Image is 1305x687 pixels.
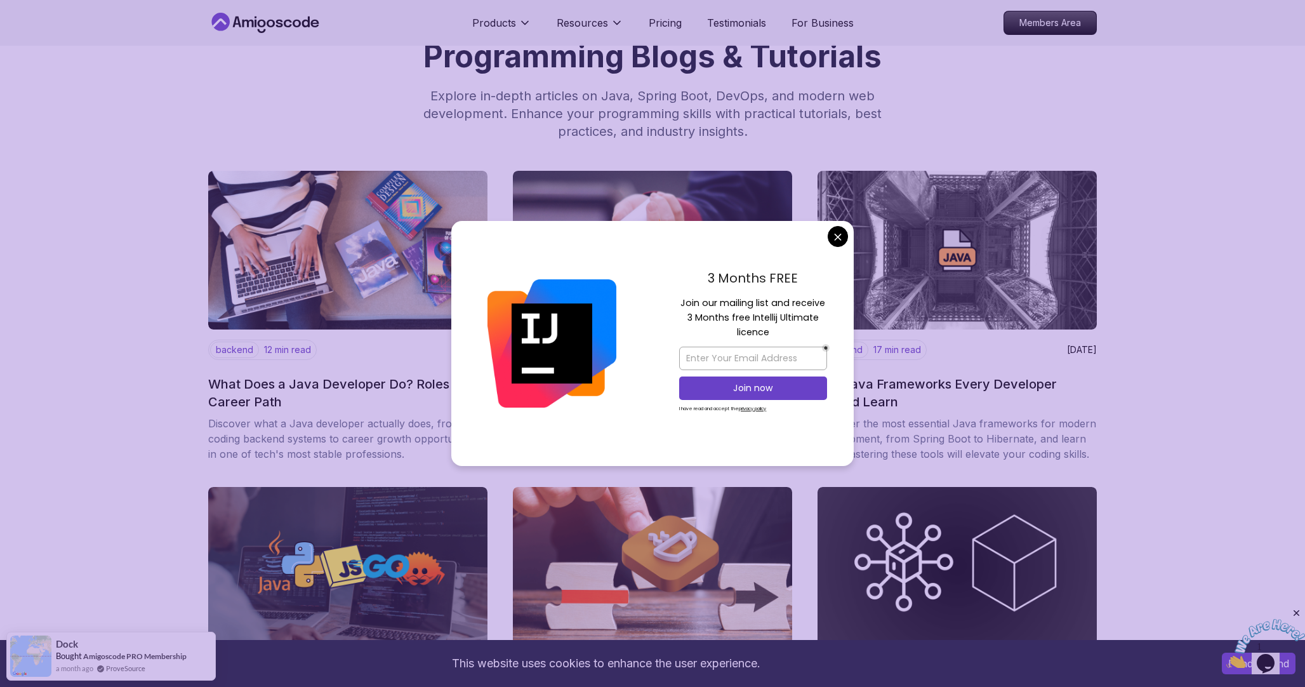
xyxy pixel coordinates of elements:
[264,343,311,356] p: 12 min read
[106,663,145,674] a: ProveSource
[472,15,531,41] button: Products
[818,416,1097,462] p: Discover the most essential Java frameworks for modern development, from Spring Boot to Hibernate...
[818,171,1097,330] img: image
[557,15,623,41] button: Resources
[56,663,93,674] span: a month ago
[208,416,487,462] p: Discover what a Java developer actually does, from coding backend systems to career growth opport...
[1004,11,1097,35] a: Members Area
[557,15,608,30] p: Resources
[1067,343,1097,356] p: [DATE]
[513,487,792,646] img: image
[818,487,1097,646] img: image
[56,639,78,650] span: Dock
[210,342,259,358] p: backend
[56,651,82,661] span: Bought
[818,171,1097,462] a: imagebackend17 min read[DATE]Top Java Frameworks Every Developer Should LearnDiscover the most es...
[818,375,1089,411] h2: Top Java Frameworks Every Developer Should Learn
[5,5,10,16] span: 1
[707,15,766,30] a: Testimonials
[792,15,854,30] a: For Business
[208,41,1097,72] h1: Programming Blogs & Tutorials
[208,171,487,330] img: image
[472,15,516,30] p: Products
[649,15,682,30] a: Pricing
[208,375,480,411] h2: What Does a Java Developer Do? Roles and Career Path
[409,87,896,140] p: Explore in-depth articles on Java, Spring Boot, DevOps, and modern web development. Enhance your ...
[208,171,487,462] a: imagebackend12 min read[DATE]What Does a Java Developer Do? Roles and Career PathDiscover what a ...
[208,487,487,646] img: image
[83,651,187,661] a: Amigoscode PRO Membership
[513,171,792,330] img: image
[10,636,51,677] img: provesource social proof notification image
[10,650,1203,677] div: This website uses cookies to enhance the user experience.
[1222,653,1295,674] button: Accept cookies
[873,343,921,356] p: 17 min read
[1226,608,1305,668] iframe: chat widget
[1004,11,1096,34] p: Members Area
[513,171,792,462] a: imagebackend11 min read[DATE]How to Earn a Full Stack Web Developer Certificate OnlineLearn how t...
